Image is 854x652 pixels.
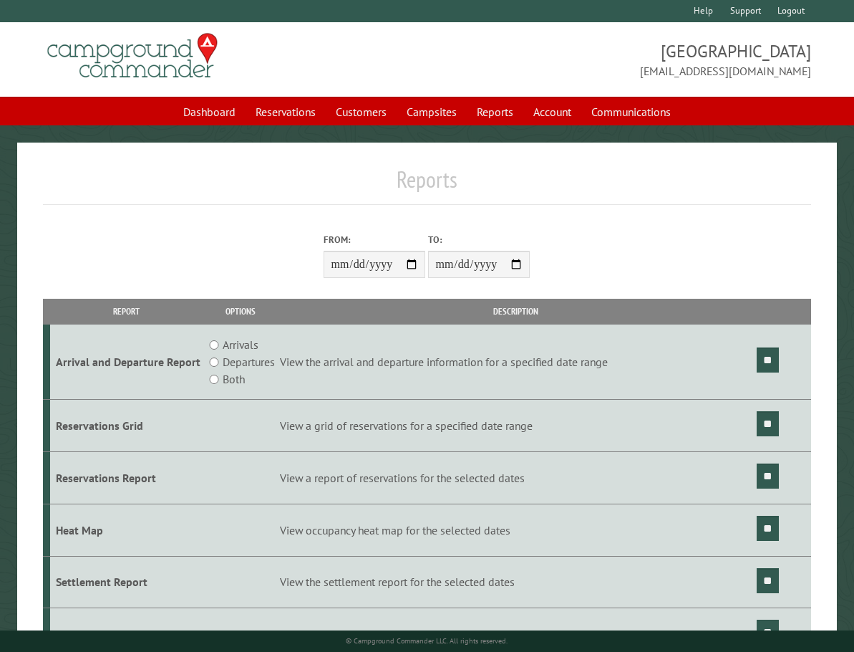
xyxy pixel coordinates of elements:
[50,451,203,504] td: Reservations Report
[203,299,278,324] th: Options
[277,556,754,608] td: View the settlement report for the selected dates
[346,636,508,646] small: © Campground Commander LLC. All rights reserved.
[277,504,754,556] td: View occupancy heat map for the selected dates
[247,98,324,125] a: Reservations
[50,556,203,608] td: Settlement Report
[223,353,275,370] label: Departures
[428,233,530,246] label: To:
[223,370,245,388] label: Both
[277,400,754,452] td: View a grid of reservations for a specified date range
[50,299,203,324] th: Report
[43,166,812,205] h1: Reports
[43,28,222,84] img: Campground Commander
[583,98,679,125] a: Communications
[277,325,754,400] td: View the arrival and departure information for a specified date range
[468,98,522,125] a: Reports
[525,98,580,125] a: Account
[175,98,244,125] a: Dashboard
[324,233,425,246] label: From:
[327,98,395,125] a: Customers
[223,336,258,353] label: Arrivals
[277,299,754,324] th: Description
[50,504,203,556] td: Heat Map
[50,400,203,452] td: Reservations Grid
[277,451,754,504] td: View a report of reservations for the selected dates
[427,39,812,80] span: [GEOGRAPHIC_DATA] [EMAIL_ADDRESS][DOMAIN_NAME]
[398,98,465,125] a: Campsites
[50,325,203,400] td: Arrival and Departure Report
